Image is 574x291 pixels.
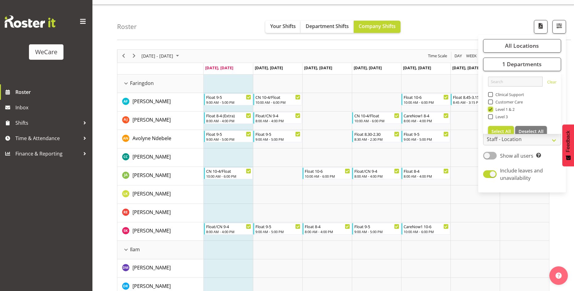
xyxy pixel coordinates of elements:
span: Week [466,52,477,60]
div: 8:00 AM - 4:00 PM [305,229,350,234]
span: Department Shifts [306,23,349,30]
span: [PERSON_NAME] [132,227,171,234]
span: Avolyne Ndebele [132,135,171,142]
img: help-xxl-2.png [556,273,562,279]
a: [PERSON_NAME] [132,282,171,290]
div: Amy Johannsen"s event - CareNow1 8-4 Begin From Friday, October 3, 2025 at 8:00:00 AM GMT+13:00 E... [401,112,450,124]
div: 8:00 AM - 4:00 PM [255,118,300,123]
div: Sep 29 - Oct 05, 2025 [139,50,183,63]
div: CareNow1 8-4 [404,112,449,119]
a: [PERSON_NAME] [132,208,171,216]
div: 9:00 AM - 5:00 PM [255,137,300,142]
button: All Locations [483,39,561,53]
div: 8:00 AM - 4:00 PM [404,174,449,179]
span: Level 1 & 2 [493,107,515,112]
span: Customer Care [493,99,523,104]
div: Float 9-5 [404,131,449,137]
div: Alex Ferguson"s event - CN 10-4/Float Begin From Tuesday, September 30, 2025 at 10:00:00 AM GMT+1... [253,94,302,105]
div: Alex Ferguson"s event - Float 8.45-3.15 Begin From Saturday, October 4, 2025 at 8:45:00 AM GMT+13... [451,94,499,105]
div: CareNow1 10-6 [404,223,449,229]
span: [DATE], [DATE] [354,65,382,71]
span: Time Scale [427,52,448,60]
a: [PERSON_NAME] [132,227,171,234]
button: Deselect All [515,126,547,137]
a: [PERSON_NAME] [132,116,171,123]
span: [PERSON_NAME] [132,172,171,179]
div: Float 9-5 [354,223,399,229]
span: [PERSON_NAME] [132,190,171,197]
span: [DATE], [DATE] [205,65,233,71]
img: Rosterit website logo [5,15,55,28]
td: Charlotte Courtney resource [117,148,204,167]
span: Finance & Reporting [15,149,80,158]
button: Timeline Day [454,52,463,60]
button: Filter Shifts [552,20,566,34]
div: 8:45 AM - 3:15 PM [453,100,498,105]
div: Float/CN 9-4 [354,168,399,174]
span: Inbox [15,103,89,112]
a: [PERSON_NAME] [132,98,171,105]
div: 8:30 AM - 2:30 PM [354,137,399,142]
div: 9:00 AM - 5:00 PM [206,137,251,142]
span: Deselect All [519,128,543,134]
span: [DATE], [DATE] [304,65,332,71]
div: Saahit Kour"s event - Float 9-5 Begin From Thursday, October 2, 2025 at 9:00:00 AM GMT+13:00 Ends... [352,223,401,235]
span: [DATE] - [DATE] [141,52,174,60]
button: Time Scale [427,52,448,60]
span: All Locations [505,42,539,49]
div: Avolyne Ndebele"s event - Float 8.30-2.30 Begin From Thursday, October 2, 2025 at 8:30:00 AM GMT+... [352,131,401,142]
button: September 2025 [140,52,182,60]
div: Avolyne Ndebele"s event - Float 9-5 Begin From Friday, October 3, 2025 at 9:00:00 AM GMT+13:00 En... [401,131,450,142]
button: Previous [120,52,128,60]
div: WeCare [35,47,57,57]
div: Float 9-5 [206,94,251,100]
span: [DATE], [DATE] [255,65,283,71]
div: 8:00 AM - 4:00 PM [354,174,399,179]
div: Float 9-5 [255,131,300,137]
div: Float 8.45-3.15 [453,94,498,100]
span: Faringdon [130,79,154,87]
button: Feedback - Show survey [562,124,574,166]
td: Rachel Els resource [117,204,204,222]
td: Amy Johannsen resource [117,111,204,130]
div: CN 10-4/Float [354,112,399,119]
td: Deepti Mahajan resource [117,259,204,278]
div: 8:00 AM - 4:00 PM [404,118,449,123]
span: Level 3 [493,114,508,119]
div: 10:00 AM - 6:00 PM [255,100,300,105]
input: Search [488,77,543,87]
div: Alex Ferguson"s event - Float 9-5 Begin From Monday, September 29, 2025 at 9:00:00 AM GMT+13:00 E... [204,94,253,105]
div: Jane Arps"s event - CN 10-4/Float Begin From Monday, September 29, 2025 at 10:00:00 AM GMT+13:00 ... [204,168,253,179]
div: Jane Arps"s event - Float 8-4 Begin From Friday, October 3, 2025 at 8:00:00 AM GMT+13:00 Ends At ... [401,168,450,179]
span: Show all users [500,152,533,159]
span: 1 Departments [502,60,542,68]
h4: Roster [117,23,137,30]
span: [PERSON_NAME] [132,153,171,160]
span: Your Shifts [270,23,296,30]
div: Float 8-4 [404,168,449,174]
div: Float 10-6 [404,94,449,100]
div: Amy Johannsen"s event - CN 10-4/Float Begin From Thursday, October 2, 2025 at 10:00:00 AM GMT+13:... [352,112,401,124]
span: Select All [491,128,511,134]
div: CN 10-4/Float [255,94,300,100]
button: 1 Departments [483,58,561,71]
td: Ilam resource [117,241,204,259]
span: Clinical Support [493,92,524,97]
a: [PERSON_NAME] [132,264,171,271]
div: Avolyne Ndebele"s event - Float 9-5 Begin From Tuesday, September 30, 2025 at 9:00:00 AM GMT+13:0... [253,131,302,142]
span: Roster [15,87,89,97]
div: Float 8-4 (Extra) [206,112,251,119]
div: 8:00 AM - 4:00 PM [206,118,251,123]
a: Clear [547,79,556,87]
div: previous period [118,50,129,63]
div: Float 10-6 [305,168,350,174]
td: Liandy Kritzinger resource [117,185,204,204]
div: 10:00 AM - 6:00 PM [305,174,350,179]
button: Download a PDF of the roster according to the set date range. [534,20,548,34]
div: 9:00 AM - 5:00 PM [255,229,300,234]
div: 9:00 AM - 5:00 PM [354,229,399,234]
span: Feedback [565,131,571,152]
div: 9:00 AM - 5:00 PM [404,137,449,142]
span: [DATE], [DATE] [403,65,431,71]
